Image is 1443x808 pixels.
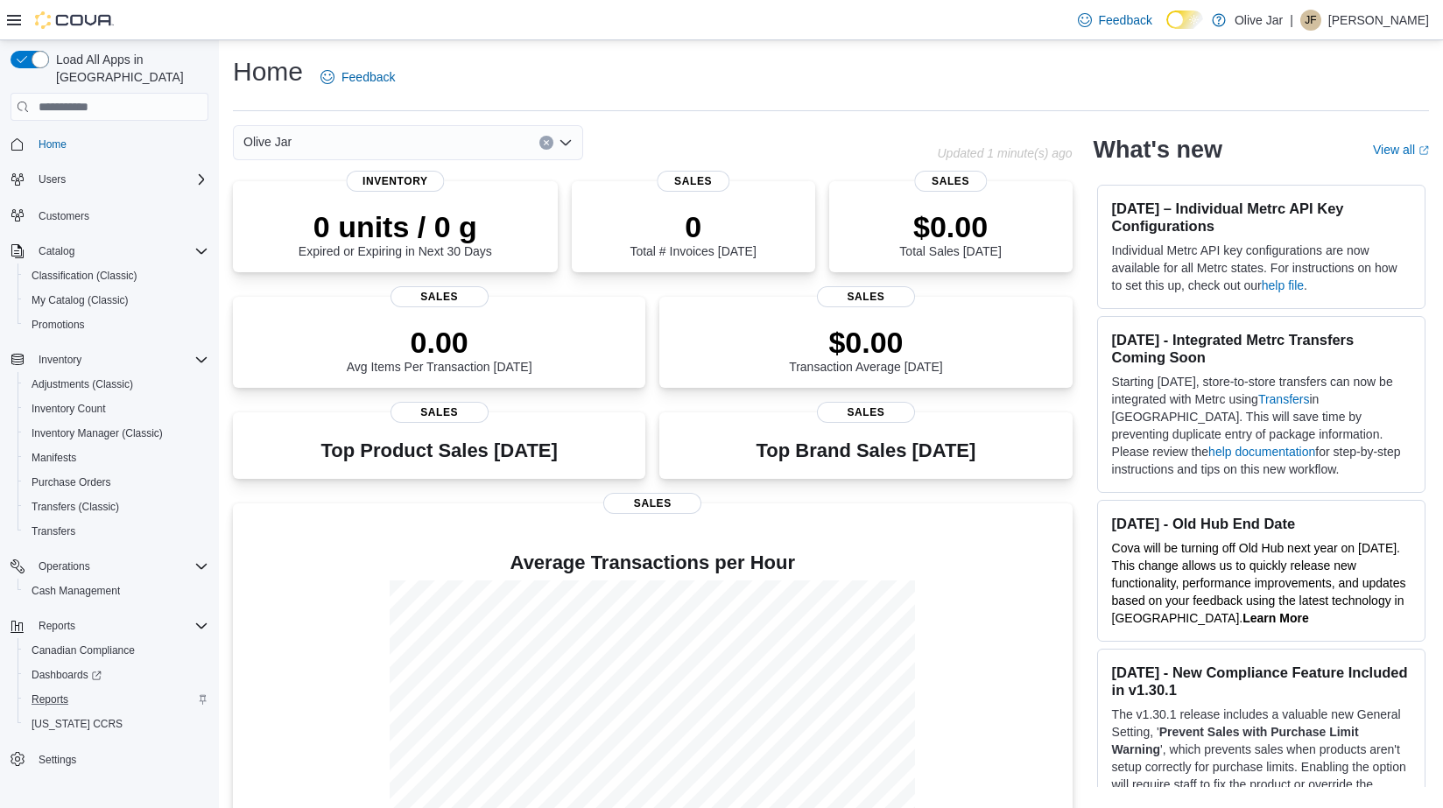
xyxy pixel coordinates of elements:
span: Purchase Orders [25,472,208,493]
div: Transaction Average [DATE] [789,325,943,374]
span: Sales [603,493,701,514]
button: Canadian Compliance [18,638,215,663]
span: Cash Management [32,584,120,598]
span: Reports [32,615,208,636]
span: Inventory [32,349,208,370]
div: Avg Items Per Transaction [DATE] [347,325,532,374]
span: Manifests [32,451,76,465]
button: Promotions [18,313,215,337]
span: Adjustments (Classic) [25,374,208,395]
p: 0.00 [347,325,532,360]
span: Operations [39,559,90,573]
a: Inventory Count [25,398,113,419]
span: Load All Apps in [GEOGRAPHIC_DATA] [49,51,208,86]
span: Sales [817,286,915,307]
button: Inventory Manager (Classic) [18,421,215,446]
button: Manifests [18,446,215,470]
a: Customers [32,206,96,227]
a: Reports [25,689,75,710]
p: Updated 1 minute(s) ago [937,146,1072,160]
p: Olive Jar [1235,10,1283,31]
button: Users [32,169,73,190]
span: Home [32,133,208,155]
span: [US_STATE] CCRS [32,717,123,731]
span: Transfers (Classic) [32,500,119,514]
a: My Catalog (Classic) [25,290,136,311]
a: Cash Management [25,580,127,601]
a: Canadian Compliance [25,640,142,661]
span: Inventory Count [25,398,208,419]
button: Transfers [18,519,215,544]
button: Clear input [539,136,553,150]
h3: [DATE] – Individual Metrc API Key Configurations [1112,200,1411,235]
span: Operations [32,556,208,577]
span: Promotions [25,314,208,335]
a: Adjustments (Classic) [25,374,140,395]
button: Reports [4,614,215,638]
button: Reports [18,687,215,712]
a: Dashboards [25,664,109,685]
button: Home [4,131,215,157]
p: $0.00 [899,209,1001,244]
span: Transfers (Classic) [25,496,208,517]
h2: What's new [1094,136,1222,164]
button: Purchase Orders [18,470,215,495]
div: Jonathan Ferdman [1300,10,1321,31]
button: Open list of options [559,136,573,150]
span: Inventory [347,171,444,192]
a: Transfers (Classic) [25,496,126,517]
p: Starting [DATE], store-to-store transfers can now be integrated with Metrc using in [GEOGRAPHIC_D... [1112,373,1411,478]
span: Customers [32,204,208,226]
svg: External link [1418,145,1429,156]
button: Users [4,167,215,192]
span: Catalog [39,244,74,258]
a: Classification (Classic) [25,265,144,286]
p: [PERSON_NAME] [1328,10,1429,31]
span: Users [32,169,208,190]
p: | [1290,10,1293,31]
button: Classification (Classic) [18,263,215,288]
h3: Top Product Sales [DATE] [320,440,557,461]
h3: Top Brand Sales [DATE] [757,440,976,461]
a: help documentation [1208,445,1315,459]
span: Reports [39,619,75,633]
span: Dashboards [32,668,102,682]
button: Customers [4,202,215,228]
span: Inventory [39,353,81,367]
span: JF [1305,10,1316,31]
span: Olive Jar [243,131,292,152]
span: Washington CCRS [25,713,208,734]
button: [US_STATE] CCRS [18,712,215,736]
h3: [DATE] - Integrated Metrc Transfers Coming Soon [1112,331,1411,366]
div: Expired or Expiring in Next 30 Days [299,209,492,258]
a: Feedback [313,60,402,95]
span: Inventory Manager (Classic) [32,426,163,440]
div: Total Sales [DATE] [899,209,1001,258]
a: Dashboards [18,663,215,687]
span: Manifests [25,447,208,468]
span: Catalog [32,241,208,262]
button: Adjustments (Classic) [18,372,215,397]
p: $0.00 [789,325,943,360]
span: Classification (Classic) [32,269,137,283]
span: Transfers [25,521,208,542]
a: Home [32,134,74,155]
button: Operations [4,554,215,579]
strong: Learn More [1242,611,1308,625]
span: Users [39,172,66,186]
span: My Catalog (Classic) [32,293,129,307]
input: Dark Mode [1166,11,1203,29]
button: Reports [32,615,82,636]
span: Canadian Compliance [32,643,135,657]
span: Customers [39,209,89,223]
button: Inventory [4,348,215,372]
h3: [DATE] - Old Hub End Date [1112,515,1411,532]
p: 0 units / 0 g [299,209,492,244]
span: Purchase Orders [32,475,111,489]
span: Cova will be turning off Old Hub next year on [DATE]. This change allows us to quickly release ne... [1112,541,1406,625]
span: My Catalog (Classic) [25,290,208,311]
a: Transfers [1258,392,1310,406]
a: Manifests [25,447,83,468]
span: Sales [817,402,915,423]
a: Inventory Manager (Classic) [25,423,170,444]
